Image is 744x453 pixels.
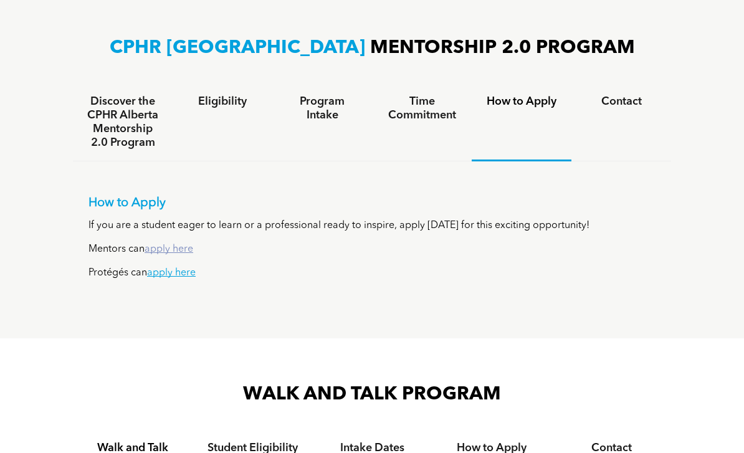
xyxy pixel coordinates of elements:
h4: How to Apply [483,95,560,108]
span: MENTORSHIP 2.0 PROGRAM [370,39,635,57]
p: If you are a student eager to learn or a professional ready to inspire, apply [DATE] for this exc... [88,220,656,232]
h4: Discover the CPHR Alberta Mentorship 2.0 Program [84,95,161,150]
p: Protégés can [88,267,656,279]
h4: Eligibility [184,95,261,108]
h4: Program Intake [284,95,361,122]
a: apply here [145,244,193,254]
p: How to Apply [88,196,656,211]
h4: Contact [583,95,660,108]
p: Mentors can [88,244,656,255]
h4: Time Commitment [383,95,460,122]
span: WALK AND TALK PROGRAM [243,385,501,404]
a: apply here [147,268,196,278]
span: CPHR [GEOGRAPHIC_DATA] [110,39,365,57]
